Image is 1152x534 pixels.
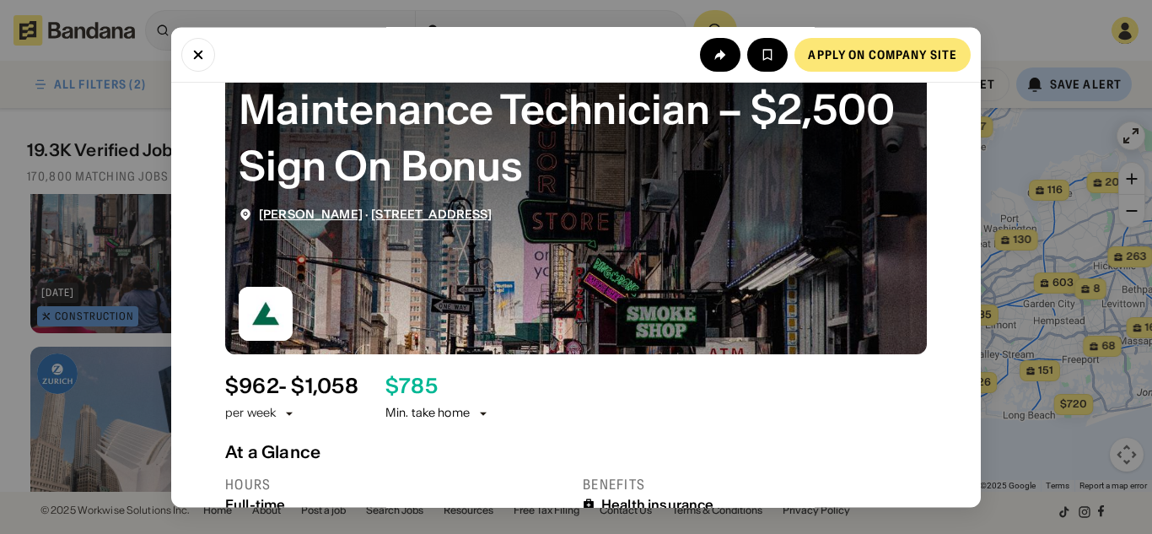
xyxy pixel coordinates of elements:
[225,497,569,513] div: Full-time
[181,37,215,71] button: Close
[239,287,293,341] img: Bozzuto logo
[225,406,276,423] div: per week
[371,207,492,222] span: [STREET_ADDRESS]
[225,375,358,399] div: $ 962 - $1,058
[808,48,957,60] div: Apply on company site
[225,476,569,494] div: Hours
[385,406,490,423] div: Min. take home
[239,81,913,194] div: Maintenance Technician – $2,500 Sign On Bonus
[601,497,714,513] div: Health insurance
[225,442,927,462] div: At a Glance
[259,208,493,222] div: ·
[583,476,927,494] div: Benefits
[259,207,363,222] span: [PERSON_NAME]
[385,375,438,399] div: $ 785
